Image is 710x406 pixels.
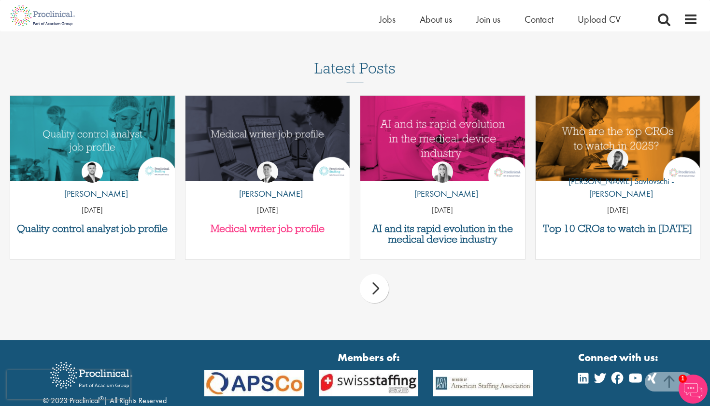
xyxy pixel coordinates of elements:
img: George Watson [257,161,278,183]
a: Link to a post [10,96,175,181]
p: [PERSON_NAME] [407,188,478,200]
a: Join us [476,13,500,26]
p: [DATE] [536,205,700,216]
a: Link to a post [536,96,700,181]
a: Jobs [379,13,396,26]
a: Link to a post [360,96,525,181]
a: Joshua Godden [PERSON_NAME] [57,161,128,205]
p: [PERSON_NAME] [57,188,128,200]
a: Top 10 CROs to watch in [DATE] [540,223,696,234]
a: George Watson [PERSON_NAME] [232,161,303,205]
img: APSCo [312,370,426,397]
img: Hannah Burke [432,161,453,183]
p: [DATE] [10,205,175,216]
img: APSCo [426,370,540,397]
strong: Members of: [204,350,533,365]
p: [DATE] [360,205,525,216]
img: Proclinical Recruitment [43,355,140,395]
a: Contact [525,13,554,26]
a: About us [420,13,452,26]
a: Hannah Burke [PERSON_NAME] [407,161,478,205]
img: APSCo [197,370,312,397]
p: [PERSON_NAME] [232,188,303,200]
img: Chatbot [679,375,708,404]
a: AI and its rapid evolution in the medical device industry [365,223,520,245]
img: Theodora Savlovschi - Wicks [607,149,628,170]
img: AI and Its Impact on the Medical Device Industry | Proclinical [360,96,525,181]
iframe: reCAPTCHA [7,370,130,399]
p: [DATE] [185,205,350,216]
h3: Latest Posts [314,60,396,83]
div: next [360,274,389,303]
p: [PERSON_NAME] Savlovschi - [PERSON_NAME] [536,175,700,200]
a: Quality control analyst job profile [15,223,170,234]
img: quality control analyst job profile [10,96,175,181]
a: Theodora Savlovschi - Wicks [PERSON_NAME] Savlovschi - [PERSON_NAME] [536,149,700,204]
img: Medical writer job profile [185,96,350,181]
strong: Connect with us: [578,350,660,365]
img: Top 10 CROs 2025 | Proclinical [536,96,700,181]
a: Link to a post [185,96,350,181]
img: Joshua Godden [82,161,103,183]
a: Medical writer job profile [190,223,345,234]
a: Upload CV [578,13,621,26]
span: 1 [679,375,687,383]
